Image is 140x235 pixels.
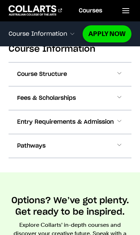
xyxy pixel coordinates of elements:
[17,94,76,102] span: Fees & Scholarships
[9,44,132,55] h2: Course Information
[9,26,83,41] button: Course Information
[9,86,132,110] button: Fees & Scholarships
[9,5,62,16] div: Go to homepage
[9,62,132,86] button: Course Structure
[83,25,131,42] a: Apply Now
[17,118,114,126] span: Entry Requirements & Admission
[9,110,132,134] button: Entry Requirements & Admission
[9,31,67,37] span: Course Information
[9,134,132,158] button: Pathways
[17,142,46,150] span: Pathways
[17,70,67,78] span: Course Structure
[9,195,132,218] h2: Options? We’ve got plenty. Get ready to be inspired.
